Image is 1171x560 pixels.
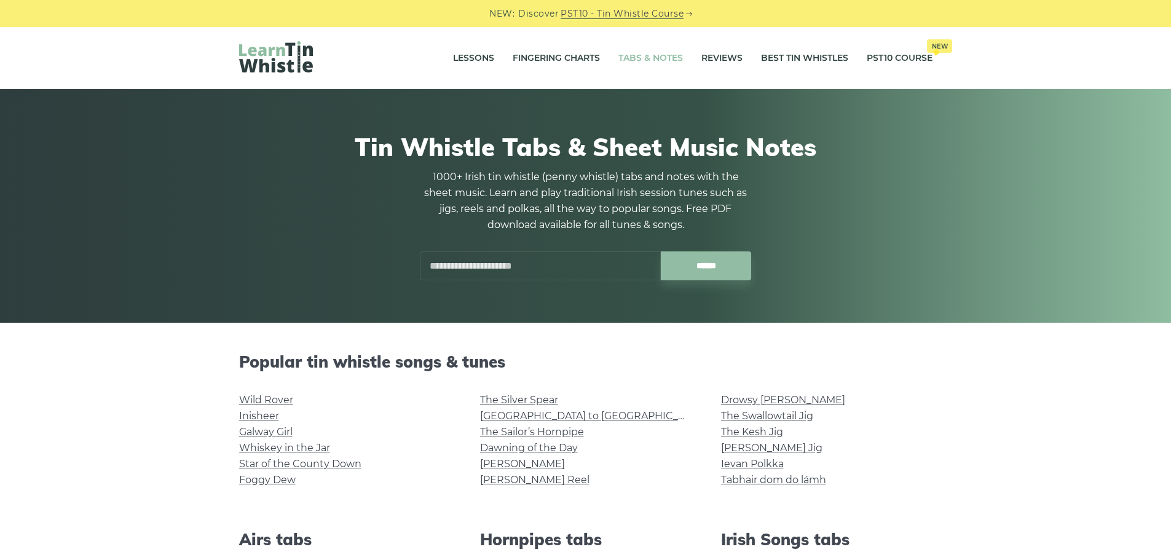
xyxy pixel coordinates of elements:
a: The Swallowtail Jig [721,410,813,422]
h1: Tin Whistle Tabs & Sheet Music Notes [239,132,932,162]
a: Lessons [453,43,494,74]
a: Tabhair dom do lámh [721,474,826,486]
a: [PERSON_NAME] Reel [480,474,589,486]
a: Wild Rover [239,394,293,406]
a: Whiskey in the Jar [239,442,330,454]
h2: Airs tabs [239,530,451,549]
img: LearnTinWhistle.com [239,41,313,73]
a: Foggy Dew [239,474,296,486]
span: New [927,39,952,53]
a: The Kesh Jig [721,426,783,438]
a: [GEOGRAPHIC_DATA] to [GEOGRAPHIC_DATA] [480,410,707,422]
a: Inisheer [239,410,279,422]
a: Tabs & Notes [618,43,683,74]
p: 1000+ Irish tin whistle (penny whistle) tabs and notes with the sheet music. Learn and play tradi... [420,169,752,233]
a: [PERSON_NAME] Jig [721,442,822,454]
h2: Irish Songs tabs [721,530,932,549]
a: PST10 CourseNew [867,43,932,74]
a: Galway Girl [239,426,293,438]
a: Reviews [701,43,743,74]
a: Drowsy [PERSON_NAME] [721,394,845,406]
a: Fingering Charts [513,43,600,74]
a: Dawning of the Day [480,442,578,454]
a: [PERSON_NAME] [480,458,565,470]
a: Ievan Polkka [721,458,784,470]
a: The Silver Spear [480,394,558,406]
a: Star of the County Down [239,458,361,470]
h2: Popular tin whistle songs & tunes [239,352,932,371]
h2: Hornpipes tabs [480,530,692,549]
a: Best Tin Whistles [761,43,848,74]
a: The Sailor’s Hornpipe [480,426,584,438]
